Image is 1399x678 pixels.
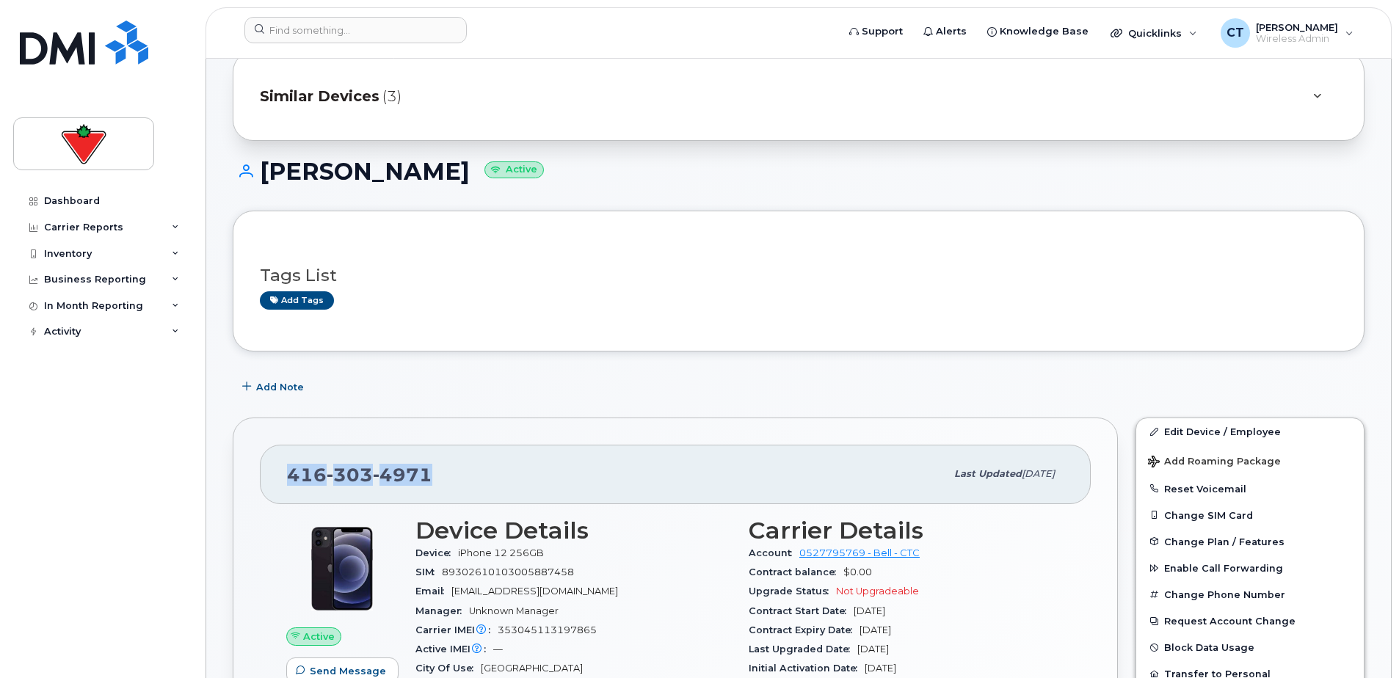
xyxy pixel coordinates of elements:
[327,464,373,486] span: 303
[233,373,316,400] button: Add Note
[1227,24,1244,42] span: CT
[415,644,493,655] span: Active IMEI
[442,566,574,577] span: 89302610103005887458
[860,624,891,635] span: [DATE]
[843,566,872,577] span: $0.00
[256,380,304,394] span: Add Note
[749,547,799,558] span: Account
[954,468,1022,479] span: Last updated
[260,86,379,107] span: Similar Devices
[260,291,334,310] a: Add tags
[749,605,854,616] span: Contract Start Date
[1256,33,1338,45] span: Wireless Admin
[749,624,860,635] span: Contract Expiry Date
[839,17,913,46] a: Support
[415,517,731,544] h3: Device Details
[451,586,618,597] span: [EMAIL_ADDRESS][DOMAIN_NAME]
[1136,475,1364,502] button: Reset Voicemail
[287,464,432,486] span: 416
[469,605,559,616] span: Unknown Manager
[373,464,432,486] span: 4971
[1128,27,1182,39] span: Quicklinks
[799,547,920,558] a: 0527795769 - Bell - CTC
[415,547,458,558] span: Device
[260,266,1337,285] h3: Tags List
[1136,608,1364,634] button: Request Account Change
[1164,536,1284,547] span: Change Plan / Features
[1136,555,1364,581] button: Enable Call Forwarding
[1256,21,1338,33] span: [PERSON_NAME]
[298,525,386,613] img: iPhone_12.jpg
[857,644,889,655] span: [DATE]
[1100,18,1207,48] div: Quicklinks
[310,664,386,678] span: Send Message
[382,86,401,107] span: (3)
[749,663,865,674] span: Initial Activation Date
[484,161,544,178] small: Active
[749,586,836,597] span: Upgrade Status
[749,517,1064,544] h3: Carrier Details
[481,663,583,674] span: [GEOGRAPHIC_DATA]
[836,586,919,597] span: Not Upgradeable
[913,17,977,46] a: Alerts
[1136,634,1364,660] button: Block Data Usage
[862,24,903,39] span: Support
[415,566,442,577] span: SIM
[415,586,451,597] span: Email
[865,663,896,674] span: [DATE]
[244,17,467,43] input: Find something...
[1022,468,1055,479] span: [DATE]
[977,17,1099,46] a: Knowledge Base
[1164,563,1283,574] span: Enable Call Forwarding
[303,630,335,644] span: Active
[749,644,857,655] span: Last Upgraded Date
[493,644,503,655] span: —
[1210,18,1364,48] div: Chad Tardif
[936,24,967,39] span: Alerts
[1000,24,1089,39] span: Knowledge Base
[233,158,1365,184] h1: [PERSON_NAME]
[415,605,469,616] span: Manager
[1136,418,1364,445] a: Edit Device / Employee
[458,547,544,558] span: iPhone 12 256GB
[415,663,481,674] span: City Of Use
[1136,445,1364,475] button: Add Roaming Package
[498,624,597,635] span: 353045113197865
[1136,528,1364,555] button: Change Plan / Features
[749,566,843,577] span: Contract balance
[1136,581,1364,608] button: Change Phone Number
[415,624,498,635] span: Carrier IMEI
[1148,456,1281,470] span: Add Roaming Package
[1136,502,1364,528] button: Change SIM Card
[854,605,885,616] span: [DATE]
